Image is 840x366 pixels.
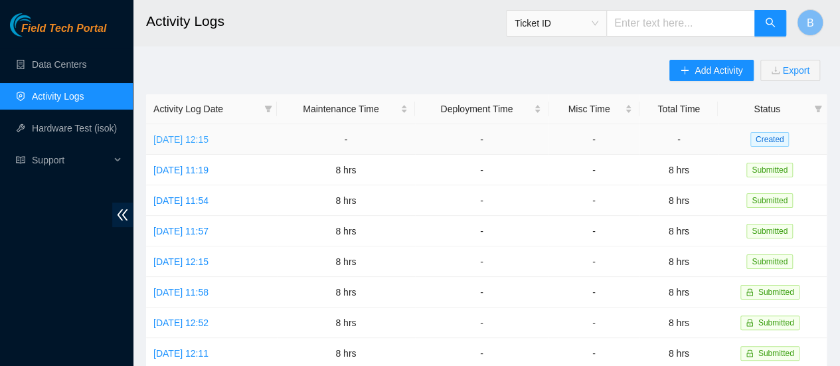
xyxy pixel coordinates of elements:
[277,246,415,277] td: 8 hrs
[680,66,689,76] span: plus
[548,155,640,185] td: -
[32,59,86,70] a: Data Centers
[153,195,209,206] a: [DATE] 11:54
[760,60,820,81] button: downloadExport
[639,124,718,155] td: -
[758,288,794,297] span: Submitted
[153,256,209,267] a: [DATE] 12:15
[153,318,209,328] a: [DATE] 12:52
[515,13,598,33] span: Ticket ID
[32,123,117,134] a: Hardware Test (isok)
[750,132,790,147] span: Created
[797,9,823,36] button: B
[21,23,106,35] span: Field Tech Portal
[639,185,718,216] td: 8 hrs
[415,277,548,308] td: -
[606,10,755,37] input: Enter text here...
[153,134,209,145] a: [DATE] 12:15
[262,99,275,119] span: filter
[758,349,794,358] span: Submitted
[746,288,754,296] span: lock
[765,17,776,30] span: search
[153,348,209,359] a: [DATE] 12:11
[548,246,640,277] td: -
[32,91,84,102] a: Activity Logs
[746,193,793,208] span: Submitted
[153,226,209,236] a: [DATE] 11:57
[415,308,548,338] td: -
[415,155,548,185] td: -
[807,15,814,31] span: B
[153,287,209,298] a: [DATE] 11:58
[639,277,718,308] td: 8 hrs
[277,216,415,246] td: 8 hrs
[758,318,794,327] span: Submitted
[415,216,548,246] td: -
[277,124,415,155] td: -
[639,216,718,246] td: 8 hrs
[639,246,718,277] td: 8 hrs
[415,124,548,155] td: -
[16,155,25,165] span: read
[639,94,718,124] th: Total Time
[754,10,786,37] button: search
[10,13,67,37] img: Akamai Technologies
[32,147,110,173] span: Support
[415,246,548,277] td: -
[746,163,793,177] span: Submitted
[669,60,753,81] button: plusAdd Activity
[548,308,640,338] td: -
[548,124,640,155] td: -
[548,216,640,246] td: -
[10,24,106,41] a: Akamai TechnologiesField Tech Portal
[264,105,272,113] span: filter
[277,155,415,185] td: 8 hrs
[548,185,640,216] td: -
[153,102,259,116] span: Activity Log Date
[746,319,754,327] span: lock
[415,185,548,216] td: -
[746,254,793,269] span: Submitted
[811,99,825,119] span: filter
[548,277,640,308] td: -
[639,155,718,185] td: 8 hrs
[746,224,793,238] span: Submitted
[814,105,822,113] span: filter
[695,63,742,78] span: Add Activity
[277,308,415,338] td: 8 hrs
[153,165,209,175] a: [DATE] 11:19
[277,185,415,216] td: 8 hrs
[112,203,133,227] span: double-left
[746,349,754,357] span: lock
[639,308,718,338] td: 8 hrs
[725,102,809,116] span: Status
[277,277,415,308] td: 8 hrs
